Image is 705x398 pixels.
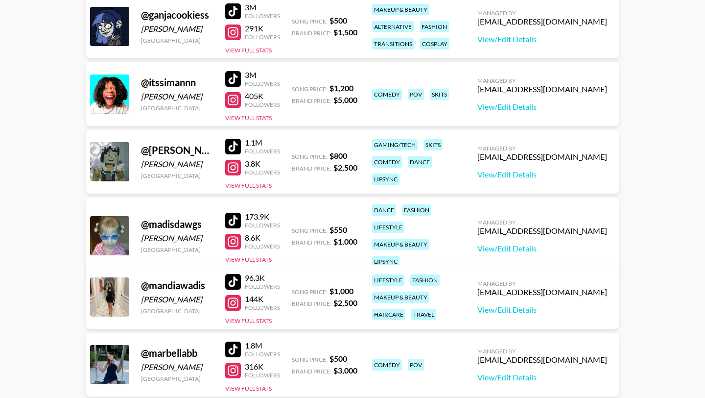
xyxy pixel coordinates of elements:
[402,204,431,216] div: fashion
[245,2,280,12] div: 3M
[245,243,280,250] div: Followers
[477,152,607,162] div: [EMAIL_ADDRESS][DOMAIN_NAME]
[408,359,424,371] div: pov
[408,89,424,100] div: pov
[141,37,213,44] div: [GEOGRAPHIC_DATA]
[141,233,213,243] div: [PERSON_NAME]
[141,246,213,253] div: [GEOGRAPHIC_DATA]
[245,362,280,372] div: 316K
[292,29,331,37] span: Brand Price:
[225,256,272,263] button: View Full Stats
[372,89,402,100] div: comedy
[333,298,357,307] strong: $ 2,500
[430,89,449,100] div: skits
[292,239,331,246] span: Brand Price:
[141,76,213,89] div: @ itssimannn
[245,148,280,155] div: Followers
[245,283,280,290] div: Followers
[372,38,414,50] div: transitions
[292,18,328,25] span: Song Price:
[333,366,357,375] strong: $ 3,000
[292,85,328,93] span: Song Price:
[245,138,280,148] div: 1.1M
[329,286,353,296] strong: $ 1,000
[477,77,607,84] div: Managed By
[477,170,607,179] a: View/Edit Details
[408,156,432,168] div: dance
[225,47,272,54] button: View Full Stats
[245,91,280,101] div: 405K
[245,233,280,243] div: 8.6K
[329,354,347,363] strong: $ 500
[372,204,396,216] div: dance
[245,80,280,87] div: Followers
[333,163,357,172] strong: $ 2,500
[411,309,436,320] div: travel
[372,222,404,233] div: lifestyle
[477,280,607,287] div: Managed By
[141,279,213,292] div: @ mandiawadis
[292,356,328,363] span: Song Price:
[141,104,213,112] div: [GEOGRAPHIC_DATA]
[372,21,414,32] div: alternative
[141,375,213,382] div: [GEOGRAPHIC_DATA]
[372,239,429,250] div: makeup & beauty
[477,226,607,236] div: [EMAIL_ADDRESS][DOMAIN_NAME]
[292,153,328,160] span: Song Price:
[141,307,213,315] div: [GEOGRAPHIC_DATA]
[420,21,449,32] div: fashion
[372,156,402,168] div: comedy
[477,348,607,355] div: Managed By
[477,373,607,382] a: View/Edit Details
[372,274,404,286] div: lifestyle
[225,385,272,392] button: View Full Stats
[477,102,607,112] a: View/Edit Details
[245,372,280,379] div: Followers
[245,33,280,41] div: Followers
[292,165,331,172] span: Brand Price:
[333,95,357,104] strong: $ 5,000
[141,159,213,169] div: [PERSON_NAME]
[225,182,272,189] button: View Full Stats
[141,347,213,359] div: @ marbellabb
[245,294,280,304] div: 144K
[292,300,331,307] span: Brand Price:
[410,274,440,286] div: fashion
[141,24,213,34] div: [PERSON_NAME]
[329,16,347,25] strong: $ 500
[141,92,213,101] div: [PERSON_NAME]
[333,237,357,246] strong: $ 1,000
[292,227,328,234] span: Song Price:
[477,17,607,26] div: [EMAIL_ADDRESS][DOMAIN_NAME]
[477,305,607,315] a: View/Edit Details
[245,159,280,169] div: 3.8K
[245,273,280,283] div: 96.3K
[372,174,399,185] div: lipsync
[292,288,328,296] span: Song Price:
[141,172,213,179] div: [GEOGRAPHIC_DATA]
[372,139,418,150] div: gaming/tech
[477,9,607,17] div: Managed By
[329,151,347,160] strong: $ 800
[245,304,280,311] div: Followers
[141,144,213,156] div: @ [PERSON_NAME].[PERSON_NAME]
[245,12,280,20] div: Followers
[245,212,280,222] div: 173.9K
[477,244,607,253] a: View/Edit Details
[292,368,331,375] span: Brand Price:
[141,9,213,21] div: @ ganjacookiess
[141,295,213,304] div: [PERSON_NAME]
[372,359,402,371] div: comedy
[141,218,213,230] div: @ madisdawgs
[141,362,213,372] div: [PERSON_NAME]
[245,169,280,176] div: Followers
[372,4,429,15] div: makeup & beauty
[292,97,331,104] span: Brand Price:
[477,84,607,94] div: [EMAIL_ADDRESS][DOMAIN_NAME]
[420,38,449,50] div: cosplay
[372,292,429,303] div: makeup & beauty
[372,309,405,320] div: haircare
[245,24,280,33] div: 291K
[477,34,607,44] a: View/Edit Details
[477,219,607,226] div: Managed By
